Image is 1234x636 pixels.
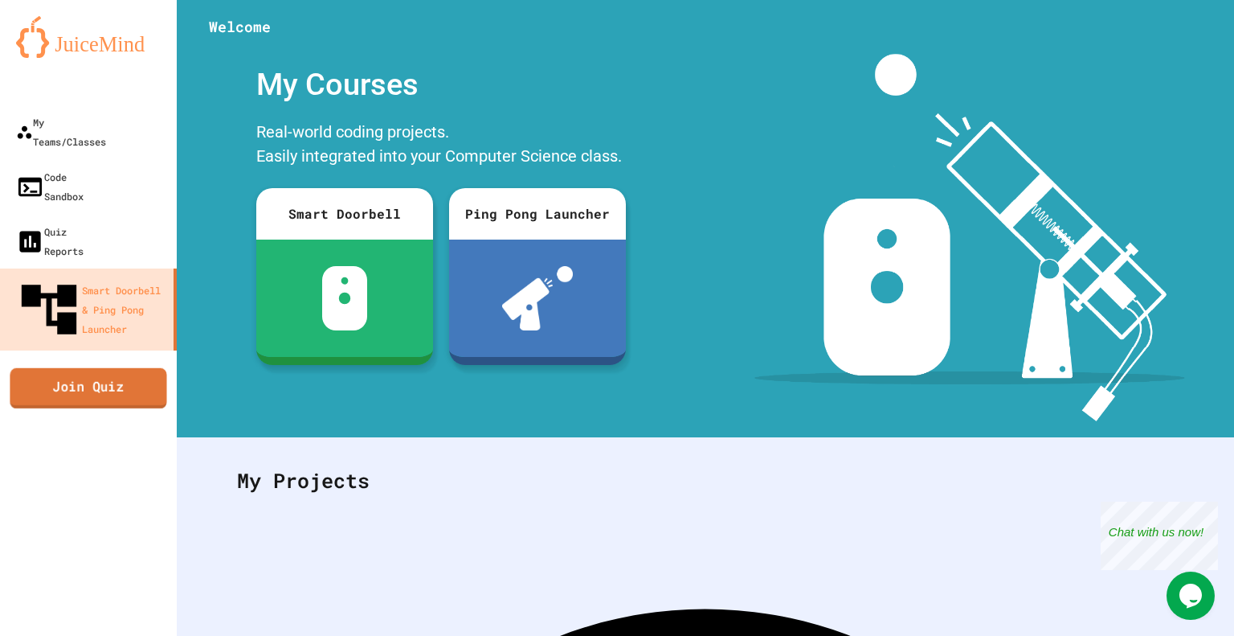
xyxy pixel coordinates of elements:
div: My Teams/Classes [16,113,106,151]
div: My Courses [248,54,634,116]
a: Join Quiz [10,367,166,408]
div: Real-world coding projects. Easily integrated into your Computer Science class. [248,116,634,176]
iframe: chat widget [1101,502,1218,570]
div: My Projects [221,449,1190,512]
div: Smart Doorbell & Ping Pong Launcher [16,277,167,343]
img: banner-image-my-projects.png [754,54,1185,421]
div: Smart Doorbell [256,188,433,240]
div: Quiz Reports [16,222,84,261]
img: sdb-white.svg [322,266,368,330]
img: logo-orange.svg [16,16,161,58]
div: Ping Pong Launcher [449,188,626,240]
img: ppl-with-ball.png [502,266,574,330]
iframe: chat widget [1167,572,1218,620]
div: Code Sandbox [16,167,84,206]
